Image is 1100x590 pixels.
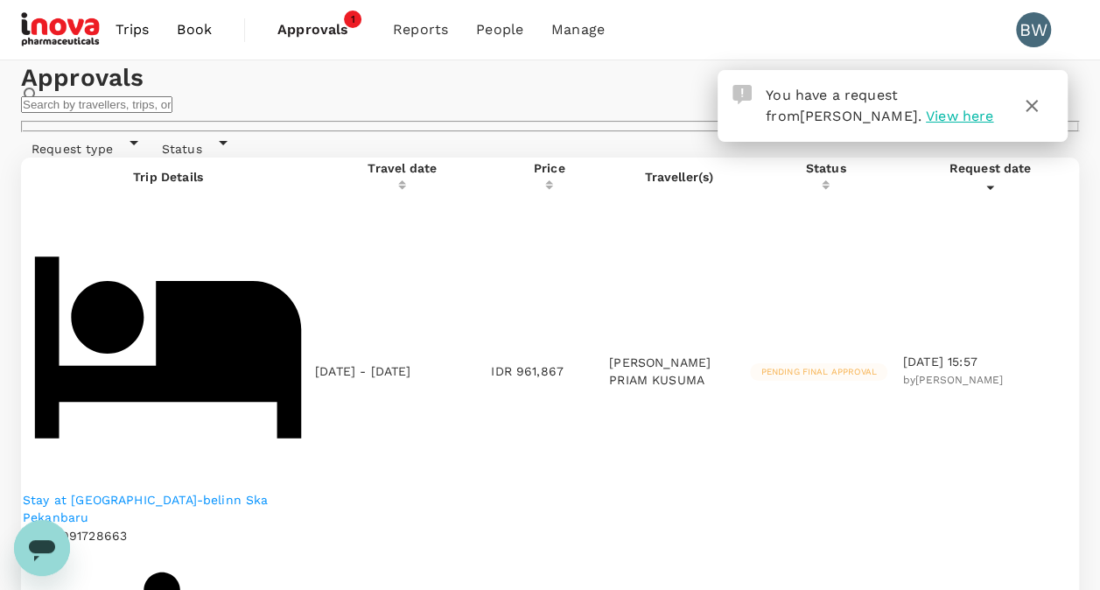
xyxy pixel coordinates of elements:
[344,11,361,28] span: 1
[21,11,102,49] img: iNova Pharmaceuticals
[903,159,1077,177] div: Request date
[315,362,410,380] p: [DATE] - [DATE]
[277,19,365,40] span: Approvals
[23,529,127,543] span: H2025091728663
[315,159,489,177] div: Travel date
[491,362,607,380] p: IDR 961,867
[609,354,748,389] p: [PERSON_NAME] PRIAM KUSUMA
[23,491,313,526] a: Stay at [GEOGRAPHIC_DATA]-belinn Ska Pekanbaru
[732,85,752,104] img: Approval Request
[21,142,123,156] span: Request type
[177,19,212,40] span: Book
[151,142,213,156] span: Status
[800,108,918,124] span: [PERSON_NAME]
[903,353,1077,370] p: [DATE] 15:57
[491,159,607,177] div: Price
[151,132,234,158] div: Status
[476,19,523,40] span: People
[21,60,1079,95] h1: Approvals
[21,96,172,113] input: Search by travellers, trips, or destination
[926,108,993,124] span: View here
[23,168,313,186] p: Trip Details
[750,366,886,378] span: Pending final approval
[21,132,144,158] div: Request type
[116,19,150,40] span: Trips
[609,168,748,186] p: Traveller(s)
[750,159,900,177] div: Status
[551,19,605,40] span: Manage
[915,374,1003,386] span: [PERSON_NAME]
[903,374,1003,386] span: by
[14,520,70,576] iframe: Button to launch messaging window
[1016,12,1051,47] div: BW
[766,87,921,124] span: You have a request from .
[393,19,448,40] span: Reports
